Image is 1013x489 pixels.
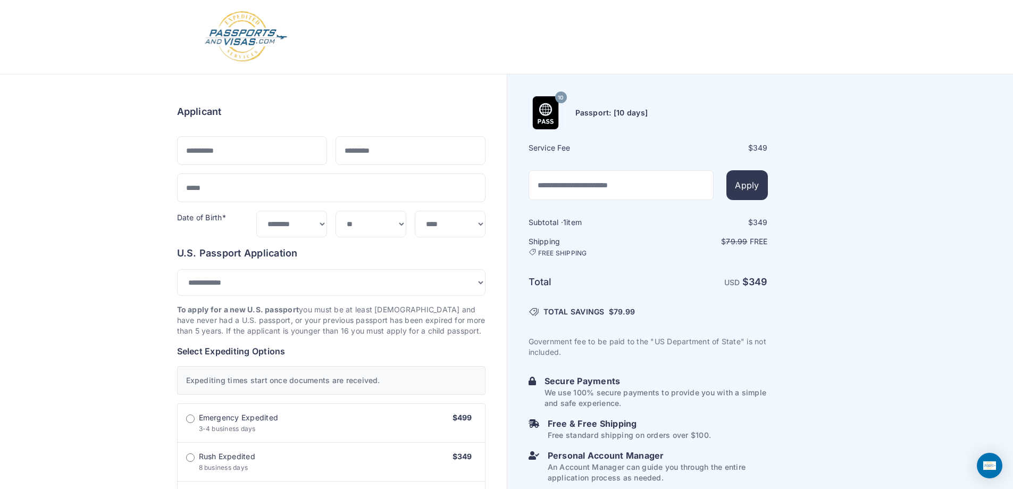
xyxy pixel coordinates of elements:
button: Apply [726,170,767,200]
span: USD [724,278,740,287]
img: Logo [204,11,288,63]
h6: Passport: [10 days] [575,107,648,118]
span: $499 [453,413,472,422]
span: 10 [558,91,563,105]
strong: $ [742,276,768,287]
span: Rush Expedited [199,451,255,462]
span: 8 business days [199,463,248,471]
p: An Account Manager can guide you through the entire application process as needed. [548,462,768,483]
span: 79.99 [614,307,635,316]
h6: Shipping [529,236,647,258]
p: $ [649,236,768,247]
label: Date of Birth* [177,213,226,222]
span: $349 [453,452,472,461]
p: We use 100% secure payments to provide you with a simple and safe experience. [545,387,768,409]
span: Free [750,237,768,246]
h6: Service Fee [529,143,647,153]
p: you must be at least [DEMOGRAPHIC_DATA] and have never had a U.S. passport, or your previous pass... [177,304,485,336]
p: Free standard shipping on orders over $100. [548,430,711,441]
h6: Subtotal · item [529,217,647,228]
div: Open Intercom Messenger [977,453,1002,478]
span: 1 [563,218,566,227]
span: FREE SHIPPING [538,249,587,258]
span: TOTAL SAVINGS [543,306,605,317]
div: $ [649,143,768,153]
h6: Applicant [177,104,222,119]
h6: Total [529,275,647,289]
div: $ [649,217,768,228]
span: 349 [753,143,768,152]
span: 349 [749,276,768,287]
span: 3-4 business days [199,425,256,433]
h6: Free & Free Shipping [548,417,711,430]
span: $ [609,306,635,317]
h6: Secure Payments [545,375,768,387]
h6: Personal Account Manager [548,449,768,462]
span: 349 [753,218,768,227]
span: 79.99 [726,237,747,246]
h6: U.S. Passport Application [177,246,485,261]
span: Emergency Expedited [199,412,279,423]
p: Government fee to be paid to the "US Department of State" is not included. [529,336,768,358]
div: Expediting times start once documents are received. [177,366,485,395]
img: Product Name [529,96,562,129]
h6: Select Expediting Options [177,345,485,358]
strong: To apply for a new U.S. passport [177,305,299,314]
